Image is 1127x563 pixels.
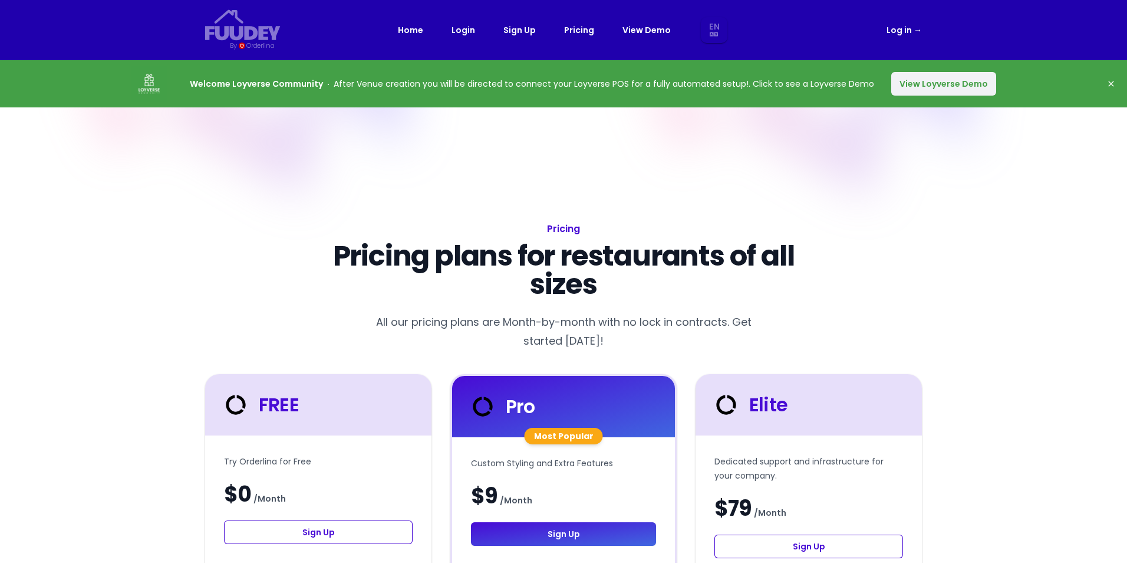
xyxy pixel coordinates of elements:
[224,483,251,506] span: $0
[712,391,787,419] div: Elite
[891,72,996,96] button: View Loyverse Demo
[222,391,299,419] div: FREE
[564,23,594,37] a: Pricing
[914,24,922,36] span: →
[754,506,786,520] span: / Month
[714,535,903,558] a: Sign Up
[230,41,236,51] div: By
[887,23,922,37] a: Log in
[224,521,413,544] a: Sign Up
[471,522,656,546] a: Sign Up
[452,23,475,37] a: Login
[365,313,762,351] p: All our pricing plans are Month-by-month with no lock in contracts. Get started [DATE]!
[398,23,423,37] a: Home
[205,9,281,41] svg: {/* Added fill="currentColor" here */} {/* This rectangle defines the background. Its explicit fi...
[299,242,828,299] p: Pricing plans for restaurants of all sizes
[190,77,874,91] p: After Venue creation you will be directed to connect your Loyverse POS for a fully automated setu...
[253,492,286,506] span: / Month
[714,497,752,521] span: $79
[714,454,903,483] p: Dedicated support and infrastructure for your company.
[469,392,535,421] div: Pro
[622,23,671,37] a: View Demo
[190,78,323,90] strong: Welcome Loyverse Community
[246,41,274,51] div: Orderlina
[503,23,536,37] a: Sign Up
[500,493,532,508] span: / Month
[299,221,828,237] h1: Pricing
[471,485,497,508] span: $9
[224,454,413,469] p: Try Orderlina for Free
[525,428,603,444] div: Most Popular
[471,456,656,470] p: Custom Styling and Extra Features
